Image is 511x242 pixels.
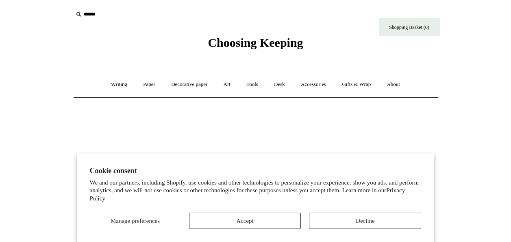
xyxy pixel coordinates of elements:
[216,74,238,95] a: Art
[267,74,292,95] a: Desk
[90,179,422,203] p: We and our partners, including Shopify, use cookies and other technologies to personalize your ex...
[90,187,405,202] a: Privacy Policy
[208,36,303,49] span: Choosing Keeping
[104,74,135,95] a: Writing
[294,74,333,95] a: Accessories
[136,74,163,95] a: Paper
[189,213,301,229] button: Accept
[90,167,422,175] h2: Cookie consent
[379,74,407,95] a: About
[379,18,440,36] a: Shopping Basket (0)
[309,213,421,229] button: Decline
[208,42,303,48] a: Choosing Keeping
[164,74,215,95] a: Decorative paper
[335,74,378,95] a: Gifts & Wrap
[90,213,181,229] button: Manage preferences
[111,218,160,224] span: Manage preferences
[239,74,265,95] a: Tools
